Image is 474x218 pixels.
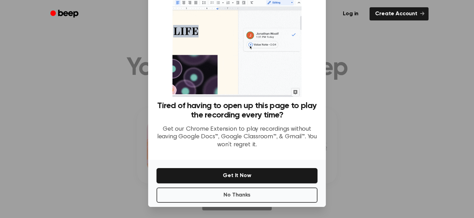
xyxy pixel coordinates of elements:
button: Get It Now [156,168,318,183]
p: Get our Chrome Extension to play recordings without leaving Google Docs™, Google Classroom™, & Gm... [156,125,318,149]
button: No Thanks [156,188,318,203]
a: Log in [336,6,365,22]
h3: Tired of having to open up this page to play the recording every time? [156,101,318,120]
a: Beep [45,7,85,21]
a: Create Account [370,7,429,20]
